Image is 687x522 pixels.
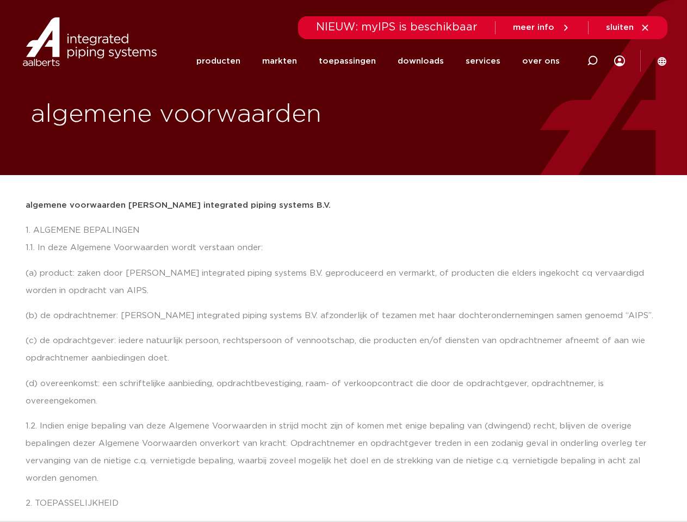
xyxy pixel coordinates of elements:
span: sluiten [606,23,634,32]
span: meer info [513,23,554,32]
a: downloads [398,40,444,82]
nav: Menu [196,40,560,82]
a: over ons [522,40,560,82]
span: NIEUW: myIPS is beschikbaar [316,22,478,33]
p: (a) product: zaken door [PERSON_NAME] integrated piping systems B.V. geproduceerd en vermarkt, of... [26,265,662,300]
a: toepassingen [319,40,376,82]
p: 1.2. Indien enige bepaling van deze Algemene Voorwaarden in strijd mocht zijn of komen met enige ... [26,418,662,487]
strong: algemene voorwaarden [PERSON_NAME] integrated piping systems B.V. [26,201,331,209]
a: services [466,40,500,82]
a: meer info [513,23,571,33]
a: markten [262,40,297,82]
a: sluiten [606,23,650,33]
h1: algemene voorwaarden [31,97,338,132]
p: 1. ALGEMENE BEPALINGEN 1.1. In deze Algemene Voorwaarden wordt verstaan onder: [26,222,662,257]
a: producten [196,40,240,82]
p: (d) overeenkomst: een schriftelijke aanbieding, opdrachtbevestiging, raam- of verkoopcontract die... [26,375,662,410]
p: (c) de opdrachtgever: iedere natuurlijk persoon, rechtspersoon of vennootschap, die producten en/... [26,332,662,367]
p: (b) de opdrachtnemer: [PERSON_NAME] integrated piping systems B.V. afzonderlijk of tezamen met ha... [26,307,662,325]
p: 2. TOEPASSELIJKHEID [26,495,662,512]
